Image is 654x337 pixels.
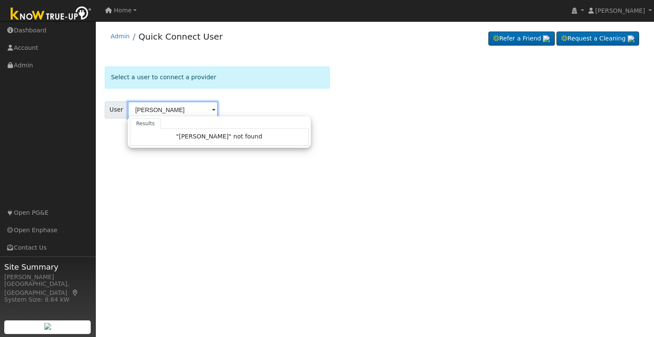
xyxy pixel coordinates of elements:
[114,7,132,14] span: Home
[44,323,51,330] img: retrieve
[72,289,79,296] a: Map
[138,32,223,42] a: Quick Connect User
[595,7,645,14] span: [PERSON_NAME]
[4,279,91,297] div: [GEOGRAPHIC_DATA], [GEOGRAPHIC_DATA]
[488,32,555,46] a: Refer a Friend
[128,101,218,118] input: Select a User
[543,35,550,42] img: retrieve
[556,32,639,46] a: Request a Cleaning
[6,5,96,24] img: Know True-Up
[4,261,91,273] span: Site Summary
[105,101,128,118] span: User
[4,273,91,282] div: [PERSON_NAME]
[130,118,161,129] a: Results
[176,133,262,140] span: "[PERSON_NAME]" not found
[111,33,130,40] a: Admin
[628,35,634,42] img: retrieve
[105,66,330,88] div: Select a user to connect a provider
[4,295,91,304] div: System Size: 8.64 kW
